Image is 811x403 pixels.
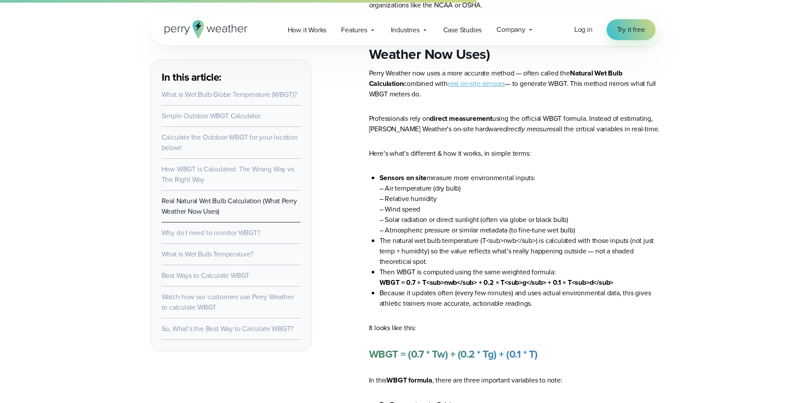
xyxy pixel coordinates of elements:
h3: In this article: [162,70,300,84]
p: Here’s what’s different & how it works, in simple terms: [369,148,661,159]
a: Watch how our customers use Perry Weather to calculate WBGT [162,292,294,312]
a: real on‑site sensors [448,79,505,89]
strong: WBGT = 0.7 × T<sub>nwb</sub> + 0.2 × T<sub>g</sub> + 0.1 × T<sub>d</sub> [380,277,614,287]
li: – Atmospheric pressure or similar metadata (to fine‑tune wet bulb) [380,225,661,236]
strong: WBGT = (0.7 * Tw) + (0.2 * Tg) + (0.1 * T) [369,346,538,362]
strong: Sensors on site [380,173,427,183]
span: Try it free [617,24,645,35]
li: The natural wet bulb temperature (T<sub>nwb</sub>) is calculated with those inputs (not just temp... [380,236,661,267]
a: Case Studies [436,21,490,39]
a: Try it free [607,19,656,40]
span: How it Works [288,25,327,35]
span: Industries [391,25,420,35]
a: Log in [574,24,593,35]
strong: WBGT formula [387,375,432,385]
li: – Solar radiation or direct sunlight (often via globe or black bulb) [380,215,661,225]
li: – Relative humidity [380,194,661,204]
a: Why do I need to monitor WBGT? [162,228,260,238]
a: What is Wet Bulb Temperature? [162,249,253,259]
a: How WBGT is Calculated: The Wrong Way vs. The Right Way [162,164,296,184]
li: measure more environmental inputs: [380,173,661,236]
span: Company [497,24,525,35]
li: – Air temperature (dry bulb) [380,183,661,194]
a: Real Natural Wet Bulb Calculation (What Perry Weather Now Uses) [162,196,297,216]
strong: direct measurement [430,113,492,123]
a: What is Wet Bulb Globe Temperature (WBGT)? [162,89,297,99]
span: Case Studies [443,25,482,35]
a: So, What’s the Best Way to Calculate WBGT? [162,324,294,334]
li: Then WBGT is computed using the same weighted formula: [380,267,661,288]
a: How it Works [280,21,334,39]
strong: Real Natural Wet Bulb Calculation (What Perry Weather Now Uses) [369,26,651,65]
li: Because it updates often (every few minutes) and uses actual environmental data, this gives athle... [380,288,661,309]
a: Calculate the Outdoor WBGT for your location below! [162,132,298,153]
strong: Natural Wet Bulb Calculation [369,68,622,89]
li: – Wind speed [380,204,661,215]
a: Simple Outdoor WBGT Calculator [162,111,261,121]
p: In this , there are three important variables to note: [369,375,661,386]
p: Perry Weather now uses a more accurate method — often called the combined with — to generate WBGT... [369,68,661,99]
em: directly measures [503,124,556,134]
span: Features [341,25,367,35]
p: It looks like this: [369,323,661,333]
span: Log in [574,24,593,34]
a: Best Ways to Calculate WBGT [162,270,250,280]
p: Professionals rely on using the official WBGT formula. Instead of estimating, [PERSON_NAME] Weath... [369,113,661,134]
